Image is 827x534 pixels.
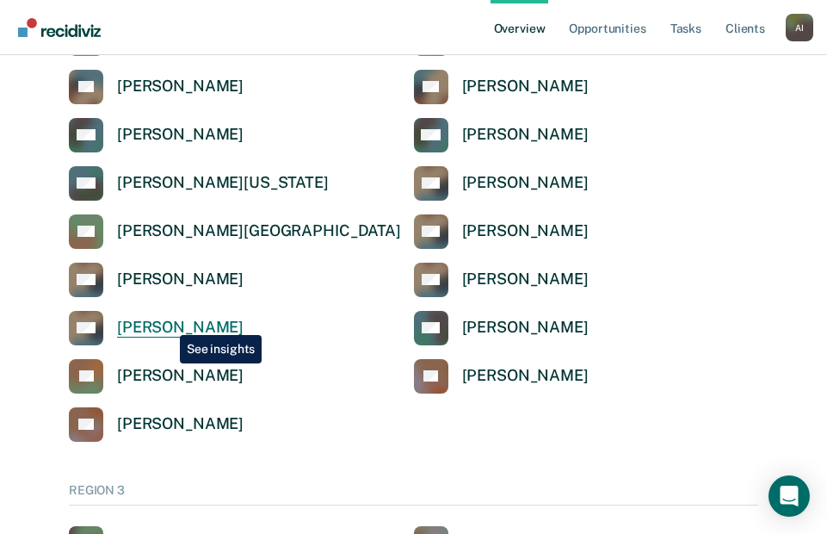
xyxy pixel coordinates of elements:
[768,475,810,517] div: Open Intercom Messenger
[462,77,589,96] div: [PERSON_NAME]
[786,14,813,41] div: A I
[414,166,589,201] a: [PERSON_NAME]
[117,414,244,434] div: [PERSON_NAME]
[414,359,589,394] a: [PERSON_NAME]
[786,14,813,41] button: Profile dropdown button
[462,125,589,145] div: [PERSON_NAME]
[414,118,589,152] a: [PERSON_NAME]
[117,270,244,289] div: [PERSON_NAME]
[69,70,244,104] a: [PERSON_NAME]
[117,77,244,96] div: [PERSON_NAME]
[69,166,329,201] a: [PERSON_NAME][US_STATE]
[462,270,589,289] div: [PERSON_NAME]
[69,214,401,249] a: [PERSON_NAME][GEOGRAPHIC_DATA]
[69,311,244,345] a: [PERSON_NAME]
[18,18,101,37] img: Recidiviz
[117,318,244,338] div: [PERSON_NAME]
[414,70,589,104] a: [PERSON_NAME]
[69,263,244,297] a: [PERSON_NAME]
[414,311,589,345] a: [PERSON_NAME]
[462,221,589,241] div: [PERSON_NAME]
[414,214,589,249] a: [PERSON_NAME]
[414,263,589,297] a: [PERSON_NAME]
[69,483,758,506] div: REGION 3
[69,118,244,152] a: [PERSON_NAME]
[117,366,244,386] div: [PERSON_NAME]
[69,407,244,442] a: [PERSON_NAME]
[117,125,244,145] div: [PERSON_NAME]
[462,173,589,193] div: [PERSON_NAME]
[117,173,329,193] div: [PERSON_NAME][US_STATE]
[462,366,589,386] div: [PERSON_NAME]
[117,221,401,241] div: [PERSON_NAME][GEOGRAPHIC_DATA]
[69,359,244,394] a: [PERSON_NAME]
[462,318,589,338] div: [PERSON_NAME]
